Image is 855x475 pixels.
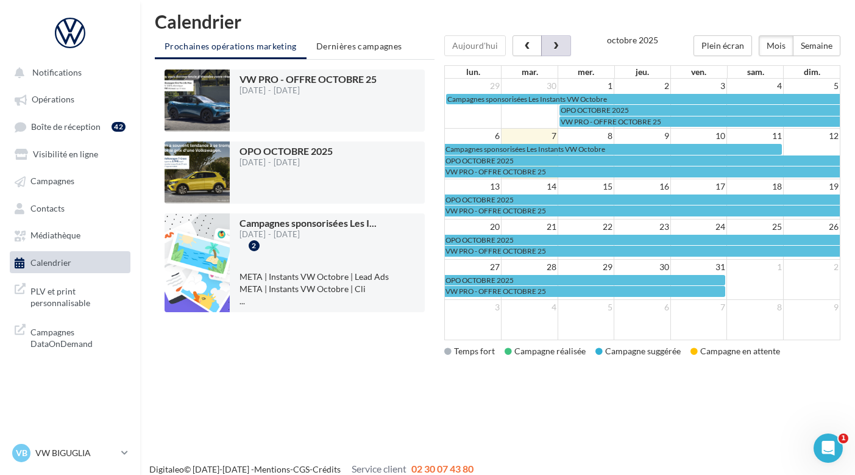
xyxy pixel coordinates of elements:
[502,66,558,78] th: mar.
[727,299,784,315] td: 8
[30,176,74,187] span: Campagnes
[614,66,671,78] th: jeu.
[614,129,671,144] td: 9
[671,66,728,78] th: ven.
[445,287,546,296] span: VW PRO - OFFRE OCTOBRE 25
[445,167,546,176] span: VW PRO - OFFRE OCTOBRE 25
[558,129,614,144] td: 8
[446,94,840,104] a: Campagnes sponsorisées Les Instants VW Octobre
[614,179,671,194] td: 16
[502,179,558,194] td: 14
[502,79,558,93] td: 30
[502,259,558,274] td: 28
[502,299,558,315] td: 4
[447,95,607,104] span: Campagnes sponsorisées Les Instants VW Octobre
[445,246,840,256] a: VW PRO - OFFRE OCTOBRE 25
[7,319,133,355] a: Campagnes DataOnDemand
[783,79,840,93] td: 5
[444,345,495,357] div: Temps fort
[316,41,402,51] span: Dernières campagnes
[670,299,727,315] td: 7
[783,129,840,144] td: 12
[112,122,126,132] div: 42
[694,35,752,56] button: Plein écran
[7,61,128,83] button: Notifications
[505,345,586,357] div: Campagne réalisée
[445,79,502,93] td: 29
[149,464,474,474] span: © [DATE]-[DATE] - - -
[814,434,843,463] iframe: Intercom live chat
[239,283,416,295] li: META | Instants VW Octobre | Cli
[7,278,133,314] a: PLV et print personnalisable
[784,66,840,78] th: dim.
[239,159,333,166] div: [DATE] - [DATE]
[558,219,614,234] td: 22
[7,88,133,110] a: Opérations
[239,217,377,229] span: Campagnes sponsorisées Les I
[445,219,502,234] td: 20
[313,464,341,474] a: Crédits
[369,217,377,229] span: ...
[559,116,840,127] a: VW PRO - OFFRE OCTOBRE 25
[783,299,840,315] td: 9
[10,441,130,465] a: VB VW BIGUGLIA
[558,299,614,315] td: 5
[7,251,133,273] a: Calendrier
[35,447,116,459] p: VW BIGUGLIA
[502,219,558,234] td: 21
[249,240,260,251] div: 2
[30,230,80,241] span: Médiathèque
[595,345,681,357] div: Campagne suggérée
[559,105,840,115] a: OPO OCTOBRE 2025
[239,230,377,238] div: [DATE] - [DATE]
[558,259,614,274] td: 29
[445,155,840,166] a: OPO OCTOBRE 2025
[614,219,671,234] td: 23
[239,296,245,306] span: ...
[727,79,784,93] td: 4
[16,447,27,459] span: VB
[445,286,725,296] a: VW PRO - OFFRE OCTOBRE 25
[561,117,661,126] span: VW PRO - OFFRE OCTOBRE 25
[561,105,629,115] span: OPO OCTOBRE 2025
[614,299,671,315] td: 6
[445,156,514,165] span: OPO OCTOBRE 2025
[690,345,780,357] div: Campagne en attente
[727,129,784,144] td: 11
[759,35,793,56] button: Mois
[727,66,784,78] th: sam.
[445,195,840,205] a: OPO OCTOBRE 2025
[727,219,784,234] td: 25
[7,143,133,165] a: Visibilité en ligne
[502,129,558,144] td: 7
[445,235,840,245] a: OPO OCTOBRE 2025
[411,463,474,474] span: 02 30 07 43 80
[445,66,502,78] th: lun.
[239,73,377,85] span: VW PRO - OFFRE OCTOBRE 25
[445,129,502,144] td: 6
[783,179,840,194] td: 19
[793,35,840,56] button: Semaine
[614,259,671,274] td: 30
[445,246,546,255] span: VW PRO - OFFRE OCTOBRE 25
[7,224,133,246] a: Médiathèque
[239,145,333,157] span: OPO OCTOBRE 2025
[7,197,133,219] a: Contacts
[445,276,514,285] span: OPO OCTOBRE 2025
[445,145,605,154] span: Campagnes sponsorisées Les Instants VW Octobre
[165,41,297,51] span: Prochaines opérations marketing
[670,219,727,234] td: 24
[149,464,184,474] a: Digitaleo
[293,464,310,474] a: CGS
[445,235,514,245] span: OPO OCTOBRE 2025
[558,179,614,194] td: 15
[445,206,546,215] span: VW PRO - OFFRE OCTOBRE 25
[33,149,98,159] span: Visibilité en ligne
[32,67,82,77] span: Notifications
[445,166,840,177] a: VW PRO - OFFRE OCTOBRE 25
[30,203,65,213] span: Contacts
[445,259,502,274] td: 27
[30,283,126,309] span: PLV et print personnalisable
[445,275,725,285] a: OPO OCTOBRE 2025
[445,205,840,216] a: VW PRO - OFFRE OCTOBRE 25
